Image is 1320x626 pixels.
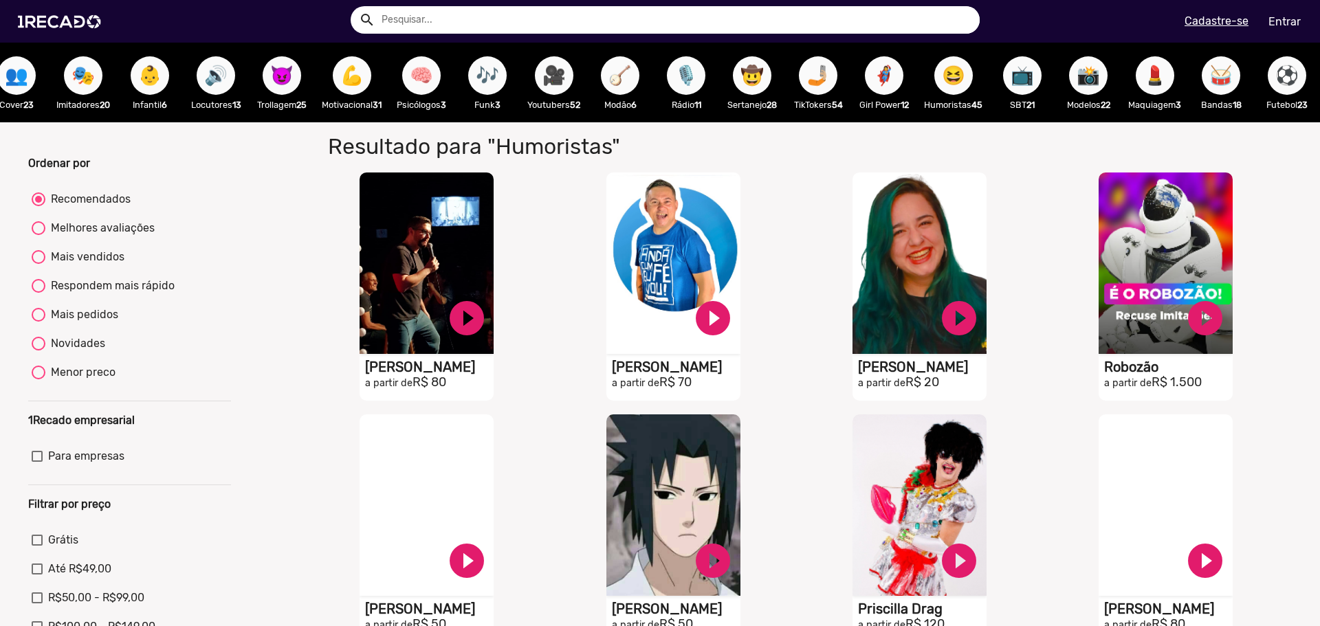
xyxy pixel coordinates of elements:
[726,98,778,111] p: Sertanejo
[45,249,124,265] div: Mais vendidos
[1026,100,1035,110] b: 21
[138,56,162,95] span: 👶
[767,100,777,110] b: 28
[601,56,639,95] button: 🪕
[256,98,308,111] p: Trollagem
[1104,601,1233,617] h1: [PERSON_NAME]
[971,100,982,110] b: 45
[71,56,95,95] span: 🎭
[441,100,446,110] b: 3
[694,100,701,110] b: 11
[371,6,980,34] input: Pesquisar...
[1101,100,1110,110] b: 22
[612,377,659,389] small: a partir de
[852,172,987,354] video: S1RECADO vídeos dedicados para fãs e empresas
[924,98,982,111] p: Humoristas
[45,306,118,323] div: Mais pedidos
[373,100,382,110] b: 31
[612,601,740,617] h1: [PERSON_NAME]
[1176,100,1181,110] b: 3
[901,100,909,110] b: 12
[340,56,364,95] span: 💪
[1104,375,1233,390] h2: R$ 1.500
[360,172,494,354] video: S1RECADO vídeos dedicados para fãs e empresas
[1099,414,1233,596] video: S1RECADO vídeos dedicados para fãs e empresas
[1077,56,1100,95] span: 📸
[45,191,131,208] div: Recomendados
[64,56,102,95] button: 🎭
[461,98,514,111] p: Funk
[1099,172,1233,354] video: S1RECADO vídeos dedicados para fãs e empresas
[1128,98,1181,111] p: Maquiagem
[45,278,175,294] div: Respondem mais rápido
[365,377,412,389] small: a partir de
[365,359,494,375] h1: [PERSON_NAME]
[1202,56,1240,95] button: 🥁
[190,98,242,111] p: Locutores
[365,375,494,390] h2: R$ 80
[5,56,28,95] span: 👥
[1104,359,1233,375] h1: Robozão
[692,298,734,339] a: play_circle_filled
[45,220,155,236] div: Melhores avaliações
[612,359,740,375] h1: [PERSON_NAME]
[48,448,124,465] span: Para empresas
[667,56,705,95] button: 🎙️
[446,298,487,339] a: play_circle_filled
[865,56,903,95] button: 🦸‍♀️
[1011,56,1034,95] span: 📺
[608,56,632,95] span: 🪕
[23,100,34,110] b: 23
[100,100,110,110] b: 20
[740,56,764,95] span: 🤠
[402,56,441,95] button: 🧠
[631,100,637,110] b: 6
[1143,56,1167,95] span: 💄
[858,98,910,111] p: Girl Power
[28,157,90,170] b: Ordenar por
[270,56,294,95] span: 😈
[674,56,698,95] span: 🎙️
[263,56,301,95] button: 😈
[1136,56,1174,95] button: 💄
[45,335,105,352] div: Novidades
[365,601,494,617] h1: [PERSON_NAME]
[162,100,167,110] b: 6
[1069,56,1108,95] button: 📸
[535,56,573,95] button: 🎥
[832,100,843,110] b: 54
[131,56,169,95] button: 👶
[1261,98,1313,111] p: Futebol
[1259,10,1310,34] a: Entrar
[395,98,448,111] p: Psicólogos
[938,298,980,339] a: play_circle_filled
[996,98,1048,111] p: SBT
[45,364,115,381] div: Menor preco
[1185,540,1226,581] a: play_circle_filled
[360,414,494,596] video: S1RECADO vídeos dedicados para fãs e empresas
[1297,100,1308,110] b: 23
[1268,56,1306,95] button: ⚽
[322,98,382,111] p: Motivacional
[594,98,646,111] p: Modão
[318,133,954,159] h1: Resultado para "Humoristas"
[124,98,176,111] p: Infantil
[56,98,110,111] p: Imitadores
[799,56,837,95] button: 🤳🏼
[204,56,228,95] span: 🔊
[1195,98,1247,111] p: Bandas
[1062,98,1114,111] p: Modelos
[934,56,973,95] button: 😆
[354,7,378,31] button: Example home icon
[606,414,740,596] video: S1RECADO vídeos dedicados para fãs e empresas
[858,601,987,617] h1: Priscilla Drag
[197,56,235,95] button: 🔊
[1003,56,1042,95] button: 📺
[660,98,712,111] p: Rádio
[1209,56,1233,95] span: 🥁
[542,56,566,95] span: 🎥
[938,540,980,581] a: play_circle_filled
[446,540,487,581] a: play_circle_filled
[48,532,78,548] span: Grátis
[48,590,144,606] span: R$50,00 - R$99,00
